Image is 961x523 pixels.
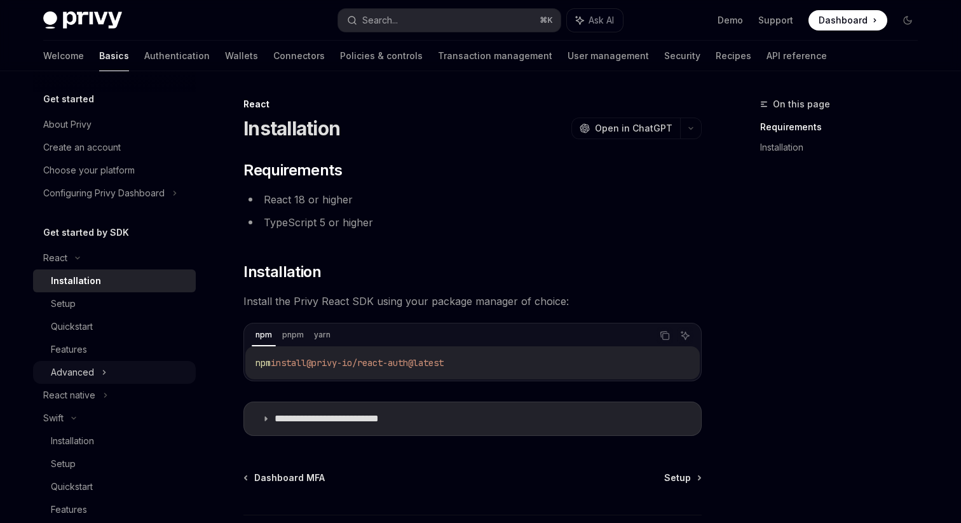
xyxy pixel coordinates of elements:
[43,388,95,403] div: React native
[657,327,673,344] button: Copy the contents from the code block
[245,472,325,484] a: Dashboard MFA
[273,41,325,71] a: Connectors
[43,117,92,132] div: About Privy
[33,136,196,159] a: Create an account
[664,472,700,484] a: Setup
[677,327,693,344] button: Ask AI
[243,262,321,282] span: Installation
[254,472,325,484] span: Dashboard MFA
[773,97,830,112] span: On this page
[540,15,553,25] span: ⌘ K
[51,502,87,517] div: Features
[51,365,94,380] div: Advanced
[718,14,743,27] a: Demo
[438,41,552,71] a: Transaction management
[664,472,691,484] span: Setup
[33,475,196,498] a: Quickstart
[51,342,87,357] div: Features
[43,92,94,107] h5: Get started
[33,315,196,338] a: Quickstart
[362,13,398,28] div: Search...
[43,41,84,71] a: Welcome
[43,140,121,155] div: Create an account
[51,456,76,472] div: Setup
[760,117,928,137] a: Requirements
[252,327,276,343] div: npm
[595,122,672,135] span: Open in ChatGPT
[664,41,700,71] a: Security
[819,14,868,27] span: Dashboard
[243,214,702,231] li: TypeScript 5 or higher
[758,14,793,27] a: Support
[271,357,306,369] span: install
[99,41,129,71] a: Basics
[33,292,196,315] a: Setup
[51,479,93,494] div: Quickstart
[43,163,135,178] div: Choose your platform
[760,137,928,158] a: Installation
[43,225,129,240] h5: Get started by SDK
[243,292,702,310] span: Install the Privy React SDK using your package manager of choice:
[43,11,122,29] img: dark logo
[897,10,918,31] button: Toggle dark mode
[767,41,827,71] a: API reference
[243,160,342,180] span: Requirements
[340,41,423,71] a: Policies & controls
[243,98,702,111] div: React
[51,273,101,289] div: Installation
[33,452,196,475] a: Setup
[306,357,444,369] span: @privy-io/react-auth@latest
[278,327,308,343] div: pnpm
[33,338,196,361] a: Features
[144,41,210,71] a: Authentication
[568,41,649,71] a: User management
[33,113,196,136] a: About Privy
[33,498,196,521] a: Features
[716,41,751,71] a: Recipes
[43,186,165,201] div: Configuring Privy Dashboard
[51,319,93,334] div: Quickstart
[33,269,196,292] a: Installation
[33,430,196,452] a: Installation
[43,250,67,266] div: React
[51,433,94,449] div: Installation
[43,411,64,426] div: Swift
[338,9,561,32] button: Search...⌘K
[33,159,196,182] a: Choose your platform
[51,296,76,311] div: Setup
[589,14,614,27] span: Ask AI
[567,9,623,32] button: Ask AI
[571,118,680,139] button: Open in ChatGPT
[225,41,258,71] a: Wallets
[310,327,334,343] div: yarn
[243,191,702,208] li: React 18 or higher
[256,357,271,369] span: npm
[808,10,887,31] a: Dashboard
[243,117,340,140] h1: Installation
